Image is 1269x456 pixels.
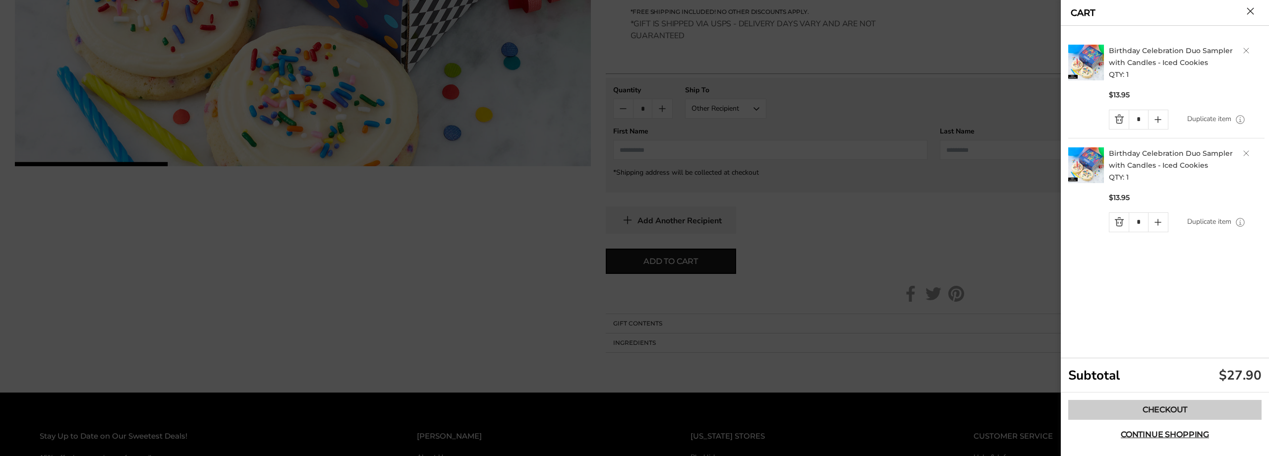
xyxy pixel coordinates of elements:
[1109,147,1265,183] h2: QTY: 1
[1129,110,1148,129] input: Quantity Input
[1187,114,1231,125] a: Duplicate item
[1129,213,1148,232] input: Quantity Input
[1187,216,1231,227] a: Duplicate item
[1149,213,1168,232] a: Quantity plus button
[1243,150,1249,156] a: Delete product
[1109,110,1129,129] a: Quantity minus button
[1109,193,1130,202] span: $13.95
[1061,358,1269,392] div: Subtotal
[1109,46,1233,67] a: Birthday Celebration Duo Sampler with Candles - Iced Cookies
[1121,431,1209,439] span: Continue shopping
[1109,90,1130,100] span: $13.95
[1149,110,1168,129] a: Quantity plus button
[1071,8,1096,17] a: CART
[1068,45,1104,80] img: C. Krueger's. image
[1109,149,1233,170] a: Birthday Celebration Duo Sampler with Candles - Iced Cookies
[1109,45,1265,80] h2: QTY: 1
[1219,367,1262,384] div: $27.90
[1068,400,1262,420] a: Checkout
[1068,425,1262,445] button: Continue shopping
[1109,213,1129,232] a: Quantity minus button
[1247,7,1254,15] button: Close cart
[1068,147,1104,183] img: C. Krueger's. image
[1243,48,1249,54] a: Delete product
